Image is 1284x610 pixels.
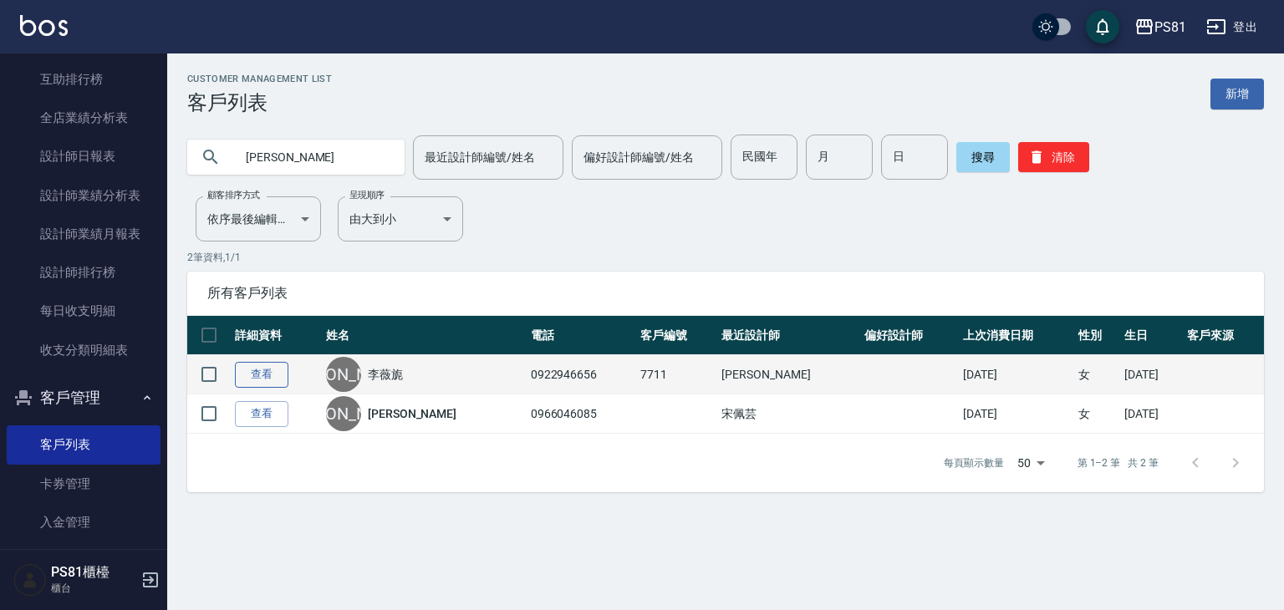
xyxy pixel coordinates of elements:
a: 收支分類明細表 [7,331,160,369]
button: PS81 [1128,10,1193,44]
td: 7711 [636,355,717,394]
td: 女 [1074,355,1121,394]
th: 偏好設計師 [860,316,958,355]
td: 0966046085 [527,394,637,434]
th: 客戶來源 [1183,316,1264,355]
button: 客戶管理 [7,376,160,419]
a: 李薇旎 [368,366,403,383]
h5: PS81櫃檯 [51,564,136,581]
div: PS81 [1154,17,1186,38]
th: 電話 [527,316,637,355]
td: [DATE] [959,394,1074,434]
a: 設計師業績分析表 [7,176,160,215]
th: 客戶編號 [636,316,717,355]
th: 性別 [1074,316,1121,355]
p: 2 筆資料, 1 / 1 [187,250,1264,265]
p: 每頁顯示數量 [944,455,1004,470]
label: 呈現順序 [349,189,385,201]
a: 設計師業績月報表 [7,215,160,253]
div: 50 [1011,440,1051,485]
span: 所有客戶列表 [207,285,1244,302]
button: 登出 [1200,12,1264,43]
th: 生日 [1120,316,1183,355]
a: 新增 [1210,79,1264,109]
a: 全店業績分析表 [7,99,160,137]
a: 互助排行榜 [7,60,160,99]
p: 第 1–2 筆 共 2 筆 [1078,455,1159,470]
a: 卡券管理 [7,465,160,503]
input: 搜尋關鍵字 [234,135,391,180]
a: [PERSON_NAME] [368,405,456,422]
button: 搜尋 [956,142,1010,172]
label: 顧客排序方式 [207,189,260,201]
button: 員工及薪資 [7,548,160,592]
button: save [1086,10,1119,43]
a: 入金管理 [7,503,160,541]
th: 姓名 [322,316,527,355]
div: 由大到小 [338,196,463,241]
a: 每日收支明細 [7,292,160,330]
a: 查看 [235,401,288,427]
th: 詳細資料 [231,316,322,355]
img: Person [13,563,47,597]
td: [DATE] [1120,394,1183,434]
a: 客戶列表 [7,425,160,464]
div: [PERSON_NAME] [326,396,361,431]
td: [PERSON_NAME] [717,355,860,394]
td: 0922946656 [527,355,637,394]
a: 查看 [235,362,288,388]
div: 依序最後編輯時間 [196,196,321,241]
th: 最近設計師 [717,316,860,355]
h3: 客戶列表 [187,91,332,114]
th: 上次消費日期 [959,316,1074,355]
td: 宋佩芸 [717,394,860,434]
a: 設計師日報表 [7,137,160,175]
h2: Customer Management List [187,74,332,84]
button: 清除 [1018,142,1089,172]
a: 設計師排行榜 [7,253,160,292]
td: [DATE] [959,355,1074,394]
td: [DATE] [1120,355,1183,394]
p: 櫃台 [51,581,136,596]
div: [PERSON_NAME] [326,357,361,392]
td: 女 [1074,394,1121,434]
img: Logo [20,15,68,36]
